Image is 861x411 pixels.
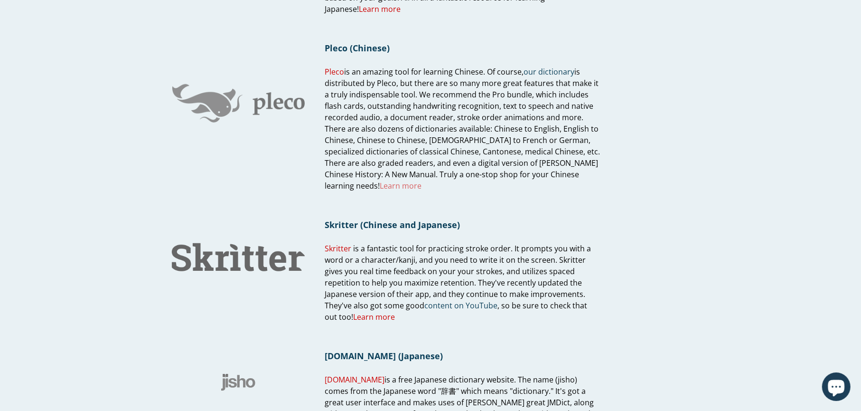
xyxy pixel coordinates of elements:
h1: [DOMAIN_NAME] (Japanese) [325,350,600,362]
h1: Pleco (Chinese) [325,42,600,54]
a: content on YouTube [424,300,497,311]
span: is an amazing tool for learning Chinese. Of course, is distributed by Pleco, but there are so man... [325,67,600,191]
a: [DOMAIN_NAME] [325,374,384,385]
h1: Skritter (Chinese and Japanese) [325,219,600,230]
a: Learn more [380,181,421,191]
span: Learn more [359,4,401,14]
a: Pleco [325,67,344,77]
span: Learn more [353,312,395,322]
span: is a fantastic tool for practicing stroke order. It prompts you with a word or a character/kanji,... [325,243,591,322]
inbox-online-store-chat: Shopify online store chat [819,373,853,403]
a: our dictionary [524,67,574,77]
a: Skritter [325,243,351,254]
